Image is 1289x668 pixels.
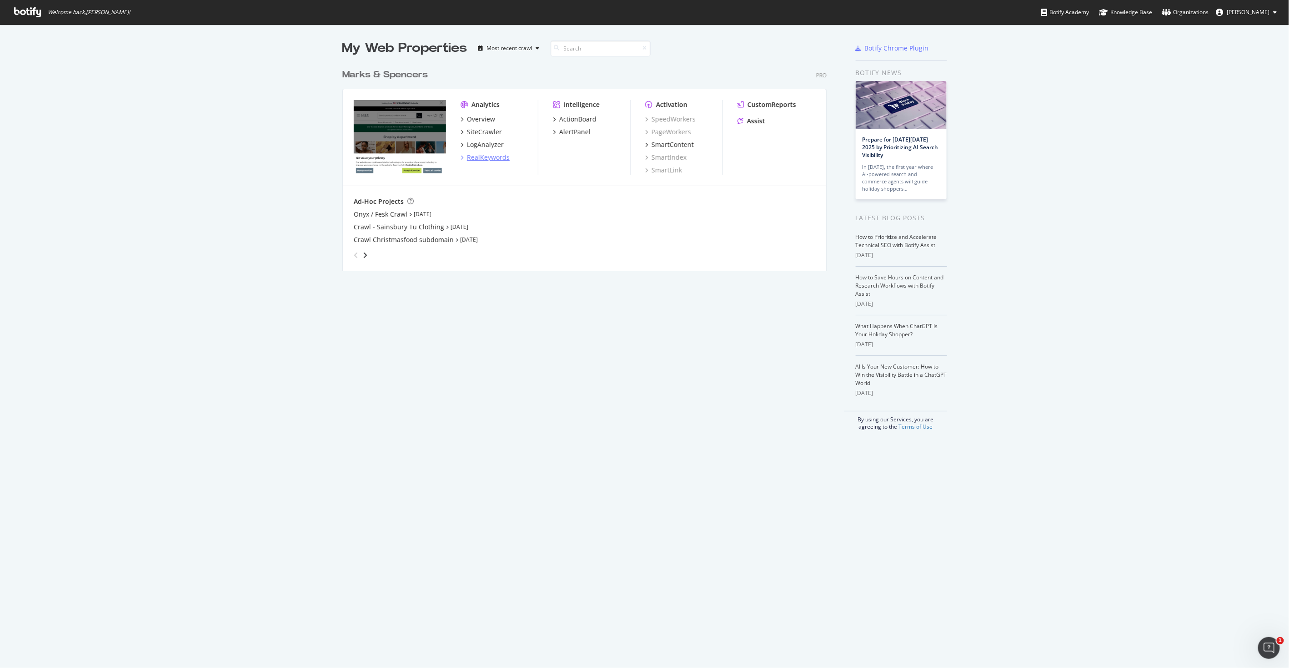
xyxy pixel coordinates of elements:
a: ActionBoard [553,115,597,124]
a: Prepare for [DATE][DATE] 2025 by Prioritizing AI Search Visibility [863,136,938,159]
a: How to Prioritize and Accelerate Technical SEO with Botify Assist [856,233,937,249]
a: RealKeywords [461,153,510,162]
div: By using our Services, you are agreeing to the [844,411,947,430]
div: angle-right [362,251,368,260]
a: [DATE] [451,223,468,231]
div: Overview [467,115,495,124]
a: Terms of Use [898,423,933,430]
div: Organizations [1162,8,1209,17]
div: Most recent crawl [487,46,532,51]
a: How to Save Hours on Content and Research Workflows with Botify Assist [856,273,944,298]
a: What Happens When ChatGPT Is Your Holiday Shopper? [856,322,938,338]
a: Overview [461,115,495,124]
button: Most recent crawl [475,41,543,56]
a: SmartIndex [645,153,687,162]
div: angle-left [350,248,362,263]
div: Analytics [471,100,500,109]
a: PageWorkers [645,127,691,137]
div: Botify news [856,68,947,78]
div: [DATE] [856,300,947,308]
div: Botify Chrome Plugin [865,44,929,53]
a: Crawl - Sainsbury Tu Clothing [354,223,444,232]
a: LogAnalyzer [461,140,504,149]
div: SmartContent [652,140,694,149]
div: LogAnalyzer [467,140,504,149]
button: [PERSON_NAME] [1209,5,1284,20]
a: AI Is Your New Customer: How to Win the Visibility Battle in a ChatGPT World [856,363,947,387]
span: Raj Reehal [1227,8,1270,16]
input: Search [551,40,651,56]
a: AlertPanel [553,127,591,137]
a: CustomReports [737,100,796,109]
a: SpeedWorkers [645,115,696,124]
a: [DATE] [460,236,478,243]
div: My Web Properties [342,39,467,57]
a: Assist [737,116,765,126]
div: ActionBoard [559,115,597,124]
div: Ad-Hoc Projects [354,197,404,206]
div: RealKeywords [467,153,510,162]
div: Latest Blog Posts [856,213,947,223]
span: Welcome back, [PERSON_NAME] ! [48,9,130,16]
div: Activation [656,100,687,109]
a: SmartLink [645,166,682,175]
div: [DATE] [856,340,947,349]
a: Botify Chrome Plugin [856,44,929,53]
div: [DATE] [856,389,947,397]
div: [DATE] [856,251,947,259]
div: Intelligence [564,100,600,109]
iframe: Intercom live chat [1258,637,1280,659]
div: Marks & Spencers [342,68,428,81]
div: Pro [816,71,827,79]
div: CustomReports [747,100,796,109]
img: www.marksandspencer.com/ [354,100,446,174]
div: grid [342,57,834,271]
a: Onyx / Fesk Crawl [354,210,407,219]
a: SiteCrawler [461,127,502,137]
a: Marks & Spencers [342,68,431,81]
div: Botify Academy [1041,8,1089,17]
a: SmartContent [645,140,694,149]
div: SiteCrawler [467,127,502,137]
a: [DATE] [414,210,431,218]
div: In [DATE], the first year where AI-powered search and commerce agents will guide holiday shoppers… [863,163,940,192]
div: Assist [747,116,765,126]
img: Prepare for Black Friday 2025 by Prioritizing AI Search Visibility [856,81,947,129]
a: Crawl Christmasfood subdomain [354,235,454,244]
div: Knowledge Base [1099,8,1152,17]
span: 1 [1277,637,1284,644]
div: AlertPanel [559,127,591,137]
